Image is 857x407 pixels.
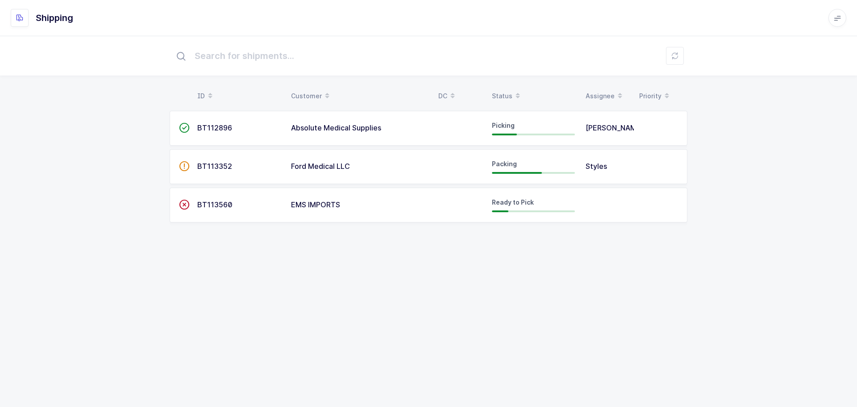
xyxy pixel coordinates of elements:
h1: Shipping [36,11,73,25]
span:  [179,162,190,171]
span: BT112896 [197,123,232,132]
span: Styles [586,162,607,171]
div: Assignee [586,88,628,104]
span: [PERSON_NAME] [586,123,644,132]
span: Picking [492,122,515,129]
span: Ready to Pick [492,198,534,206]
div: Customer [291,88,428,104]
span: Absolute Medical Supplies [291,123,381,132]
span:  [179,123,190,132]
div: ID [197,88,280,104]
span: BT113352 [197,162,232,171]
div: Priority [639,88,682,104]
span: Packing [492,160,517,168]
span: Ford Medical LLC [291,162,350,171]
span:  [179,200,190,209]
div: DC [438,88,481,104]
div: Status [492,88,575,104]
input: Search for shipments... [170,42,687,70]
span: BT113560 [197,200,233,209]
span: EMS IMPORTS [291,200,340,209]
